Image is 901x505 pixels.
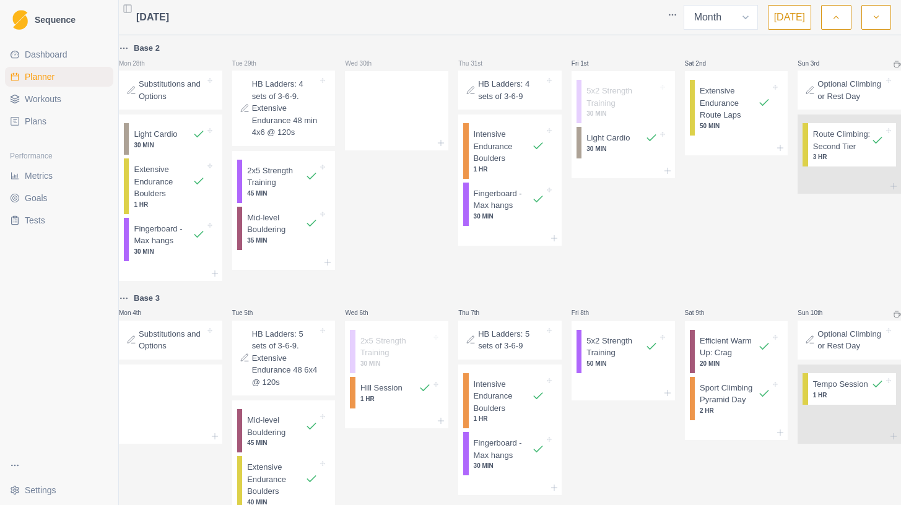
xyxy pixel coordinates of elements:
[478,78,544,102] p: HB Ladders: 4 sets of 3-6-9
[247,165,305,189] p: 2x5 Strength Training
[474,378,532,415] p: Intensive Endurance Boulders
[798,321,901,360] div: Optional Climbing or Rest Day
[247,414,305,438] p: Mid-level Bouldering
[360,382,403,394] p: Hill Session
[700,382,758,406] p: Sport Climbing Pyramid Day
[119,71,222,110] div: Substitutions and Options
[768,5,811,30] button: [DATE]
[690,377,783,420] div: Sport Climbing Pyramid Day2 HR
[685,59,722,68] p: Sat 2nd
[124,158,217,214] div: Extensive Endurance Boulders1 HR
[813,152,884,162] p: 3 HR
[360,335,431,359] p: 2x5 Strength Training
[139,328,205,352] p: Substitutions and Options
[474,414,544,423] p: 1 HR
[463,432,557,475] div: Fingerboard - Max hangs30 MIN
[798,308,835,317] p: Sun 10th
[134,200,204,209] p: 1 HR
[700,406,770,415] p: 2 HR
[25,71,54,83] span: Planner
[817,328,884,352] p: Optional Climbing or Rest Day
[577,127,670,158] div: Light Cardio30 MIN
[232,308,269,317] p: Tue 5th
[463,373,557,429] div: Intensive Endurance Boulders1 HR
[5,89,113,109] a: Workouts
[119,59,156,68] p: Mon 28th
[463,183,557,226] div: Fingerboard - Max hangs30 MIN
[247,189,318,198] p: 45 MIN
[690,80,783,136] div: Extensive Endurance Route Laps50 MIN
[232,59,269,68] p: Tue 29th
[798,59,835,68] p: Sun 3rd
[700,335,758,359] p: Efficient Warm Up: Crag
[474,188,532,212] p: Fingerboard - Max hangs
[5,5,113,35] a: LogoSequence
[5,111,113,131] a: Plans
[813,391,884,400] p: 1 HR
[252,78,318,139] p: HB Ladders: 4 sets of 3-6-9. Extensive Endurance 48 min 4x6 @ 120s
[134,292,160,304] p: Base 3
[25,115,46,127] span: Plans
[25,170,53,182] span: Metrics
[124,218,217,261] div: Fingerboard - Max hangs30 MIN
[577,80,670,123] div: 5x2 Strength Training30 MIN
[5,67,113,87] a: Planner
[700,85,758,121] p: Extensive Endurance Route Laps
[136,10,169,25] span: [DATE]
[119,321,222,360] div: Substitutions and Options
[134,247,204,256] p: 30 MIN
[577,330,670,373] div: 5x2 Strength Training50 MIN
[247,212,305,236] p: Mid-level Bouldering
[458,321,562,360] div: HB Ladders: 5 sets of 3-6-9
[458,308,495,317] p: Thu 7th
[572,59,609,68] p: Fri 1st
[5,45,113,64] a: Dashboard
[803,123,896,166] div: Route Climbing: Second Tier3 HR
[237,160,331,203] div: 2x5 Strength Training45 MIN
[813,378,868,391] p: Tempo Session
[5,480,113,500] button: Settings
[586,359,657,368] p: 50 MIN
[5,146,113,166] div: Performance
[360,394,431,404] p: 1 HR
[232,71,336,146] div: HB Ladders: 4 sets of 3-6-9. Extensive Endurance 48 min 4x6 @ 120s
[463,123,557,179] div: Intensive Endurance Boulders1 HR
[690,330,783,373] div: Efficient Warm Up: Crag20 MIN
[35,15,76,24] span: Sequence
[803,373,896,405] div: Tempo Session1 HR
[813,128,871,152] p: Route Climbing: Second Tier
[232,321,336,396] div: HB Ladders: 5 sets of 3-6-9. Extensive Endurance 48 6x4 @ 120s
[247,438,318,447] p: 45 MIN
[458,71,562,110] div: HB Ladders: 4 sets of 3-6-9
[350,377,443,408] div: Hill Session1 HR
[134,140,204,150] p: 30 MIN
[350,330,443,373] div: 2x5 Strength Training30 MIN
[252,328,318,389] p: HB Ladders: 5 sets of 3-6-9. Extensive Endurance 48 6x4 @ 120s
[586,335,645,359] p: 5x2 Strength Training
[360,359,431,368] p: 30 MIN
[586,85,657,109] p: 5x2 Strength Training
[586,144,657,153] p: 30 MIN
[5,188,113,208] a: Goals
[345,308,382,317] p: Wed 6th
[586,132,630,144] p: Light Cardio
[474,437,532,461] p: Fingerboard - Max hangs
[572,308,609,317] p: Fri 8th
[474,128,532,165] p: Intensive Endurance Boulders
[237,409,331,452] div: Mid-level Bouldering45 MIN
[700,121,770,131] p: 50 MIN
[25,93,61,105] span: Workouts
[474,165,544,174] p: 1 HR
[25,214,45,227] span: Tests
[458,59,495,68] p: Thu 31st
[134,42,160,54] p: Base 2
[25,192,48,204] span: Goals
[474,212,544,221] p: 30 MIN
[119,308,156,317] p: Mon 4th
[798,71,901,110] div: Optional Climbing or Rest Day
[5,210,113,230] a: Tests
[134,128,177,140] p: Light Cardio
[5,166,113,186] a: Metrics
[25,48,67,61] span: Dashboard
[247,461,305,498] p: Extensive Endurance Boulders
